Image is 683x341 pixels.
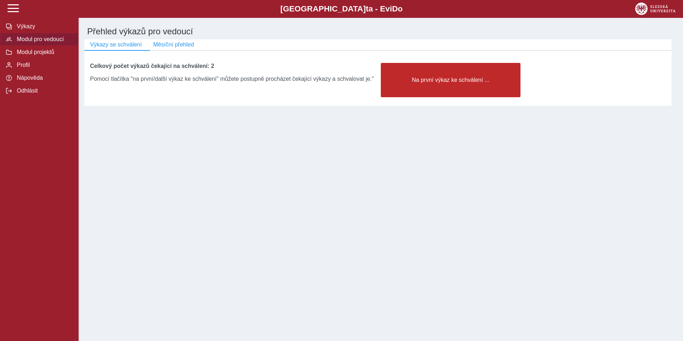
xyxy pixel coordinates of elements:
[90,63,214,69] b: Celkový počet výkazů čekající na schválení: 2
[15,62,73,68] span: Profil
[90,41,142,48] span: Výkazy se schválení
[15,23,73,30] span: Výkazy
[15,36,73,43] span: Modul pro vedoucí
[153,41,194,48] span: Měsíční přehled
[90,69,375,82] div: Pomocí tlačítka "na první/další výkaz ke schválení" můžete postupně procházet čekající výkazy a s...
[392,4,398,13] span: D
[148,39,200,50] button: Měsíční přehled
[387,77,514,83] span: Na první výkaz ke schválení ...
[84,24,677,39] h1: Přehled výkazů pro vedoucí
[15,88,73,94] span: Odhlásit
[366,4,368,13] span: t
[15,75,73,81] span: Nápověda
[381,63,520,97] button: Na první výkaz ke schválení ...
[635,3,675,15] img: logo_web_su.png
[15,49,73,55] span: Modul projektů
[21,4,662,14] b: [GEOGRAPHIC_DATA] a - Evi
[84,39,148,50] button: Výkazy se schválení
[398,4,403,13] span: o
